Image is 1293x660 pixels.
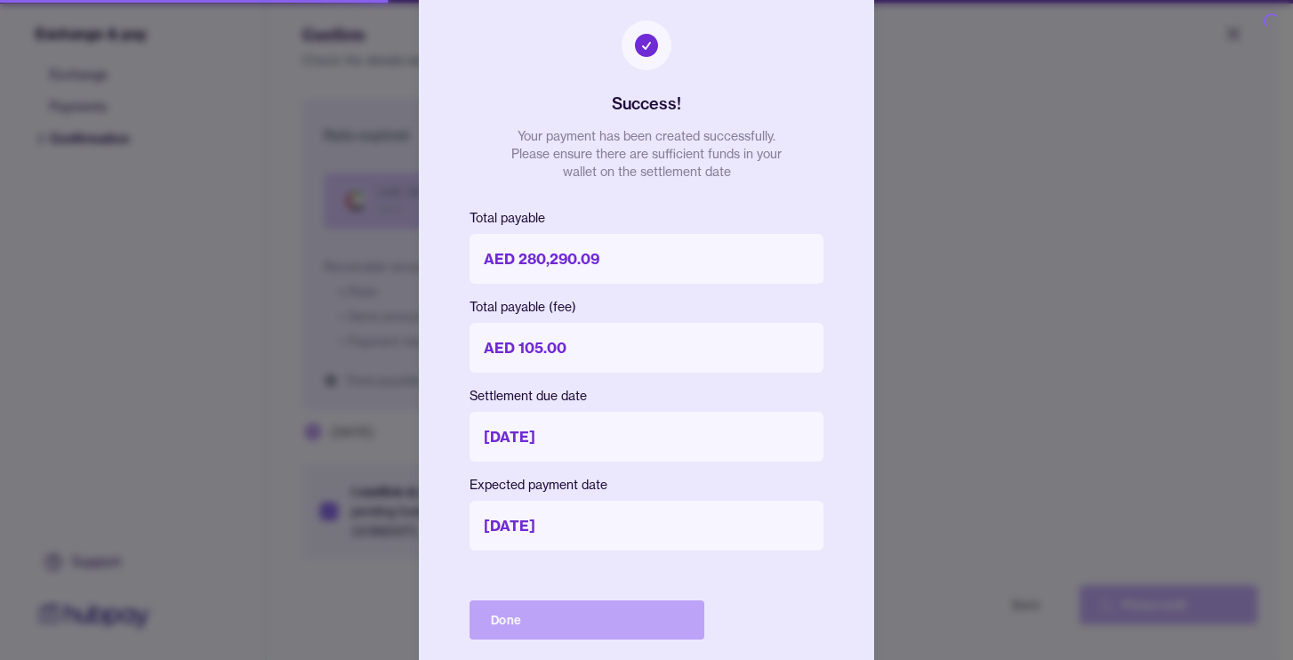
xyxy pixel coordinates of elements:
p: Total payable [470,209,823,227]
p: [DATE] [470,501,823,551]
p: Settlement due date [470,387,823,405]
h2: Success! [612,92,681,117]
p: AED 280,290.09 [470,234,823,284]
p: Total payable (fee) [470,298,823,316]
p: Your payment has been created successfully. Please ensure there are sufficient funds in your wall... [504,127,789,181]
p: [DATE] [470,412,823,462]
p: AED 105.00 [470,323,823,373]
p: Expected payment date [470,476,823,494]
